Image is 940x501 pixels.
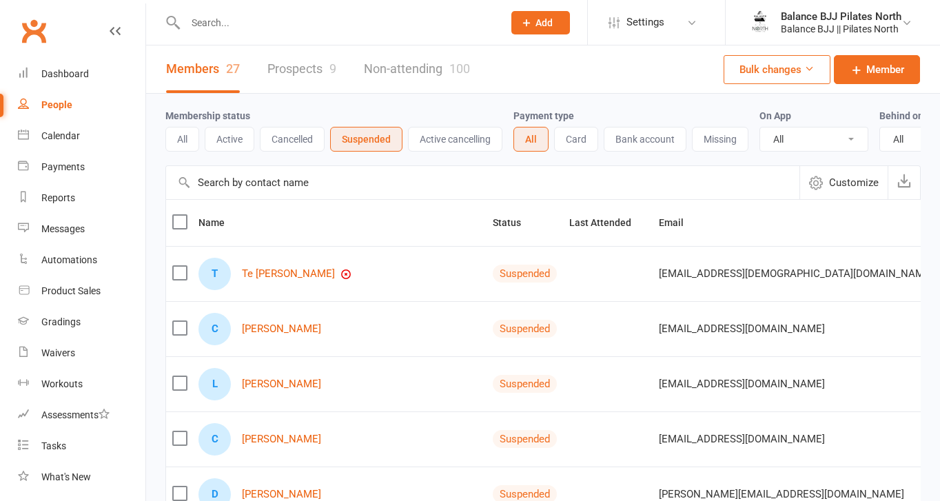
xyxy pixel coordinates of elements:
[41,68,89,79] div: Dashboard
[330,127,402,152] button: Suspended
[242,323,321,335] a: [PERSON_NAME]
[18,121,145,152] a: Calendar
[41,192,75,203] div: Reports
[17,14,51,48] a: Clubworx
[659,371,825,397] span: [EMAIL_ADDRESS][DOMAIN_NAME]
[659,316,825,342] span: [EMAIL_ADDRESS][DOMAIN_NAME]
[18,276,145,307] a: Product Sales
[18,183,145,214] a: Reports
[759,110,791,121] label: On App
[41,99,72,110] div: People
[569,217,646,228] span: Last Attended
[18,338,145,369] a: Waivers
[493,214,536,231] button: Status
[554,127,598,152] button: Card
[799,166,888,199] button: Customize
[781,10,901,23] div: Balance BJJ Pilates North
[181,13,493,32] input: Search...
[165,127,199,152] button: All
[242,378,321,390] a: [PERSON_NAME]
[41,285,101,296] div: Product Sales
[408,127,502,152] button: Active cancelling
[493,265,557,283] div: Suspended
[198,423,231,456] div: C
[198,258,231,290] div: T
[165,110,250,121] label: Membership status
[166,45,240,93] a: Members27
[41,440,66,451] div: Tasks
[41,347,75,358] div: Waivers
[659,260,933,287] span: [EMAIL_ADDRESS][DEMOGRAPHIC_DATA][DOMAIN_NAME]
[866,61,904,78] span: Member
[41,471,91,482] div: What's New
[626,7,664,38] span: Settings
[493,375,557,393] div: Suspended
[18,152,145,183] a: Payments
[569,214,646,231] button: Last Attended
[18,59,145,90] a: Dashboard
[198,313,231,345] div: C
[198,217,240,228] span: Name
[205,127,254,152] button: Active
[41,130,80,141] div: Calendar
[834,55,920,84] a: Member
[166,166,799,199] input: Search by contact name
[18,369,145,400] a: Workouts
[198,214,240,231] button: Name
[198,368,231,400] div: L
[226,61,240,76] div: 27
[724,55,830,84] button: Bulk changes
[659,214,699,231] button: Email
[18,90,145,121] a: People
[493,430,557,448] div: Suspended
[18,245,145,276] a: Automations
[513,127,549,152] button: All
[511,11,570,34] button: Add
[242,489,321,500] a: [PERSON_NAME]
[781,23,901,35] div: Balance BJJ || Pilates North
[513,110,574,121] label: Payment type
[449,61,470,76] div: 100
[242,433,321,445] a: [PERSON_NAME]
[18,462,145,493] a: What's New
[329,61,336,76] div: 9
[18,307,145,338] a: Gradings
[746,9,774,37] img: thumb_image1754262066.png
[41,316,81,327] div: Gradings
[260,127,325,152] button: Cancelled
[535,17,553,28] span: Add
[41,409,110,420] div: Assessments
[659,426,825,452] span: [EMAIL_ADDRESS][DOMAIN_NAME]
[692,127,748,152] button: Missing
[829,174,879,191] span: Customize
[493,320,557,338] div: Suspended
[659,217,699,228] span: Email
[493,217,536,228] span: Status
[41,254,97,265] div: Automations
[41,223,85,234] div: Messages
[267,45,336,93] a: Prospects9
[41,378,83,389] div: Workouts
[18,400,145,431] a: Assessments
[41,161,85,172] div: Payments
[18,214,145,245] a: Messages
[604,127,686,152] button: Bank account
[18,431,145,462] a: Tasks
[242,268,335,280] a: Te [PERSON_NAME]
[364,45,470,93] a: Non-attending100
